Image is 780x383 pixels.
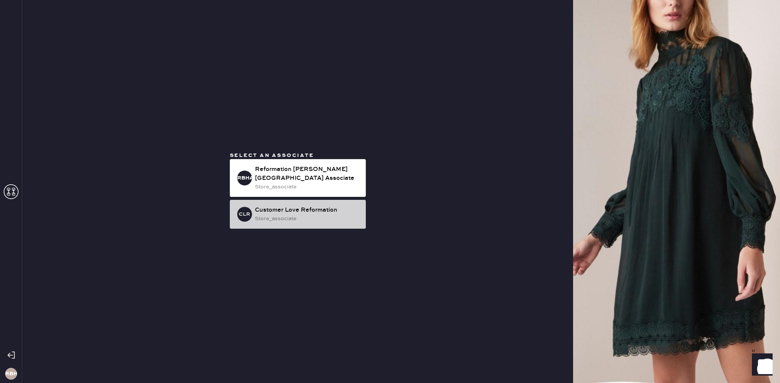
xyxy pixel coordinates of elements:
[745,350,777,382] iframe: Front Chat
[230,152,314,159] span: Select an associate
[239,212,250,217] h3: CLR
[255,215,360,223] div: store_associate
[5,371,17,376] h3: RBH
[255,165,360,183] div: Reformation [PERSON_NAME][GEOGRAPHIC_DATA] Associate
[255,183,360,191] div: store_associate
[237,175,252,181] h3: RBHA
[255,206,360,215] div: Customer Love Reformation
